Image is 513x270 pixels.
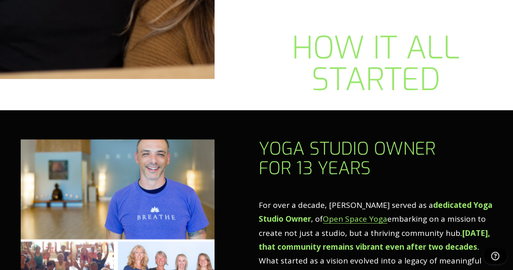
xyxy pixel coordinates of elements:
[292,27,468,100] span: HOW IT ALL STARTED
[259,139,492,179] h2: YOGA STUDIO OWNER FOR 13 YEARS
[323,213,387,224] a: Open Space Yoga
[259,227,492,252] strong: [DATE], that community remains vibrant even after two decades
[479,244,511,268] iframe: To enrich screen reader interactions, please activate Accessibility in Grammarly extension settings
